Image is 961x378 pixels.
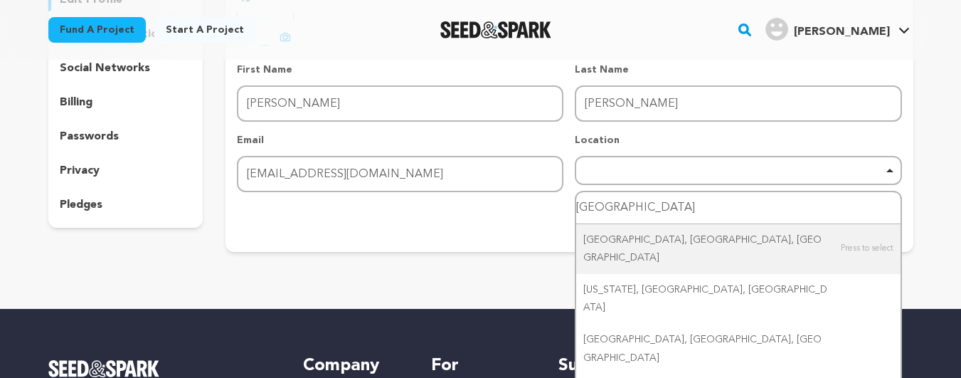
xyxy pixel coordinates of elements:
[48,360,275,377] a: Seed&Spark Homepage
[576,224,900,274] div: [GEOGRAPHIC_DATA], [GEOGRAPHIC_DATA], [GEOGRAPHIC_DATA]
[765,18,890,41] div: Bruce A.'s Profile
[48,194,203,216] button: pledges
[237,85,563,122] input: First Name
[575,133,901,147] p: Location
[48,125,203,148] button: passwords
[558,355,657,377] h5: Support
[763,15,913,41] a: Bruce A.'s Profile
[154,17,255,43] a: Start a project
[60,60,150,77] p: social networks
[60,94,92,111] p: billing
[575,63,901,77] p: Last Name
[794,26,890,38] span: [PERSON_NAME]
[48,17,146,43] a: Fund a project
[303,355,402,377] h5: Company
[575,85,901,122] input: Last Name
[576,192,900,224] input: Start typing...
[237,156,563,192] input: Email
[237,133,563,147] p: Email
[48,57,203,80] button: social networks
[576,324,900,374] div: [GEOGRAPHIC_DATA], [GEOGRAPHIC_DATA], [GEOGRAPHIC_DATA]
[765,18,788,41] img: user.png
[48,91,203,114] button: billing
[763,15,913,45] span: Bruce A.'s Profile
[60,128,119,145] p: passwords
[48,360,160,377] img: Seed&Spark Logo
[60,162,100,179] p: privacy
[60,196,102,214] p: pledges
[237,63,563,77] p: First Name
[440,21,552,38] img: Seed&Spark Logo Dark Mode
[440,21,552,38] a: Seed&Spark Homepage
[576,274,900,324] div: [US_STATE], [GEOGRAPHIC_DATA], [GEOGRAPHIC_DATA]
[48,159,203,182] button: privacy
